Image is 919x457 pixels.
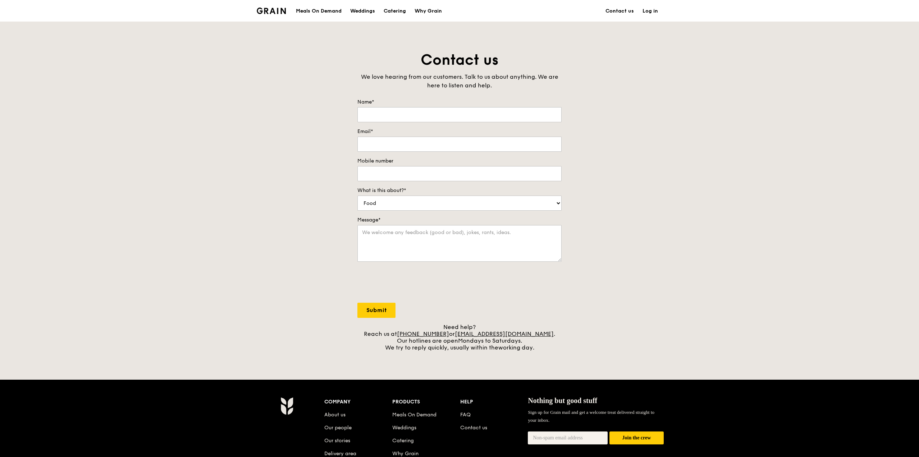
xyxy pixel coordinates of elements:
input: Submit [357,303,396,318]
a: Why Grain [410,0,446,22]
a: Delivery area [324,451,356,457]
a: Catering [379,0,410,22]
a: Contact us [601,0,638,22]
h1: Contact us [357,50,562,70]
span: working day. [498,344,534,351]
label: Email* [357,128,562,135]
div: Meals On Demand [296,0,342,22]
span: Mondays to Saturdays. [458,337,522,344]
a: Catering [392,438,414,444]
div: Help [460,397,528,407]
a: Log in [638,0,662,22]
label: Name* [357,99,562,106]
span: Nothing but good stuff [528,397,597,405]
div: Catering [384,0,406,22]
a: Why Grain [392,451,419,457]
div: Products [392,397,460,407]
img: Grain [257,8,286,14]
a: Weddings [392,425,416,431]
a: [PHONE_NUMBER] [397,330,449,337]
iframe: reCAPTCHA [357,269,467,297]
label: What is this about?* [357,187,562,194]
span: Sign up for Grain mail and get a welcome treat delivered straight to your inbox. [528,410,654,423]
input: Non-spam email address [528,431,608,444]
label: Message* [357,216,562,224]
a: Weddings [346,0,379,22]
a: FAQ [460,412,471,418]
a: Our stories [324,438,350,444]
a: [EMAIL_ADDRESS][DOMAIN_NAME] [455,330,554,337]
a: Meals On Demand [392,412,436,418]
div: We love hearing from our customers. Talk to us about anything. We are here to listen and help. [357,73,562,90]
a: Our people [324,425,352,431]
div: Need help? Reach us at or . Our hotlines are open We try to reply quickly, usually within the [357,324,562,351]
div: Weddings [350,0,375,22]
div: Company [324,397,392,407]
a: About us [324,412,346,418]
label: Mobile number [357,157,562,165]
button: Join the crew [609,431,664,445]
a: Contact us [460,425,487,431]
img: Grain [280,397,293,415]
div: Why Grain [415,0,442,22]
